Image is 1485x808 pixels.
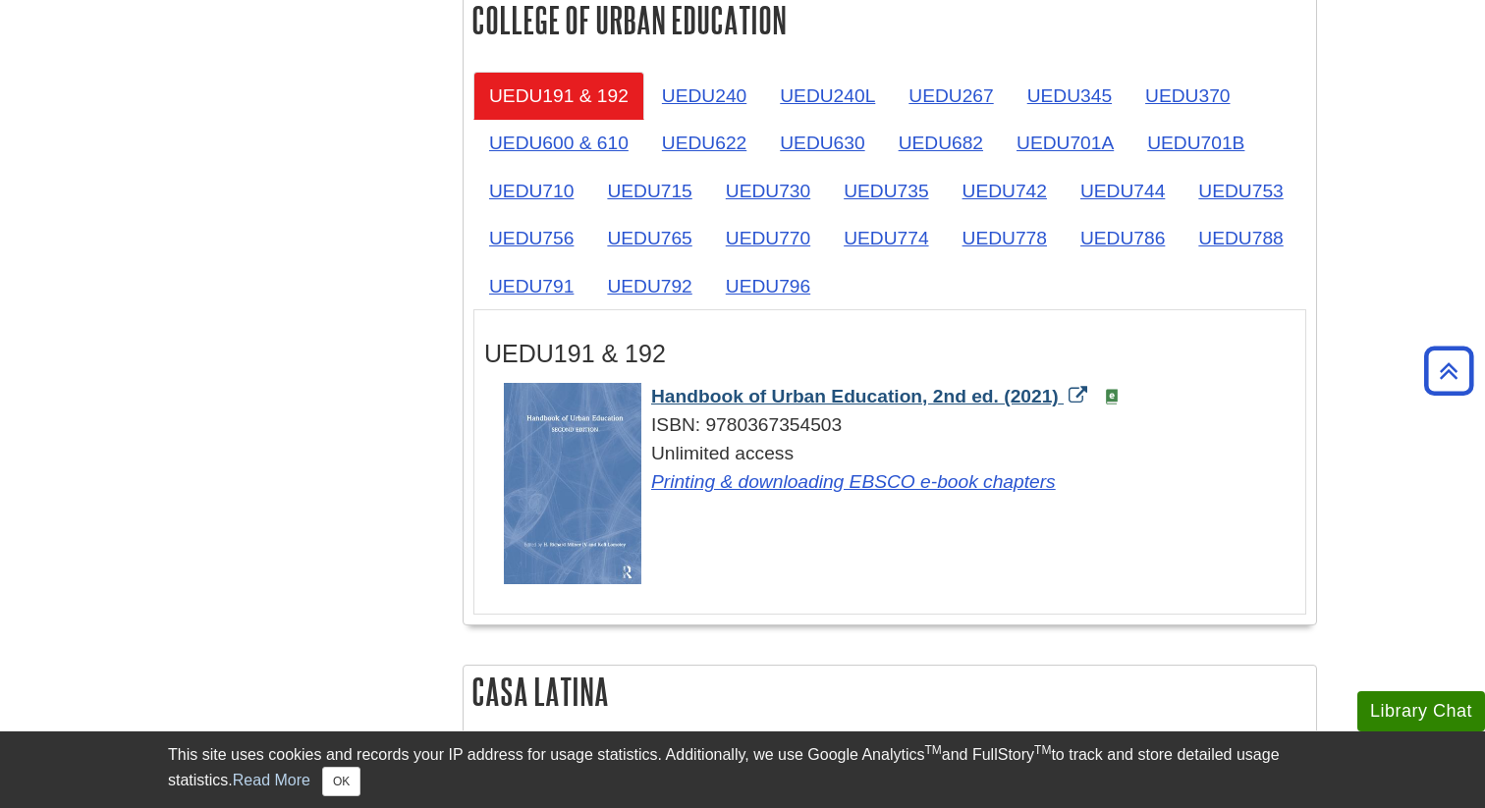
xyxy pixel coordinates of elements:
sup: TM [1034,743,1051,757]
h3: UEDU191 & 192 [484,340,1295,368]
img: e-Book [1104,389,1120,404]
a: UEDU715 [591,167,707,215]
a: UEDU710 [473,167,589,215]
span: Handbook of Urban Education, 2nd ed. (2021) [651,386,1059,406]
a: UEDU796 [710,262,826,310]
a: UEDU765 [591,214,707,262]
a: UEDU756 [473,214,589,262]
a: UEDU742 [947,167,1063,215]
img: Cover Art [504,383,641,583]
div: ISBN: 9780367354503 [504,411,1295,440]
a: UEDU730 [710,167,826,215]
a: UEDU753 [1182,167,1298,215]
a: Link opens in new window [651,386,1092,406]
button: Close [322,767,360,796]
a: UEDU370 [1129,72,1245,120]
a: UEDU786 [1065,214,1181,262]
div: This site uses cookies and records your IP address for usage statistics. Additionally, we use Goo... [168,743,1317,796]
a: UEDU701A [1001,119,1129,167]
a: UEDU240 [646,72,762,120]
a: UEDU240L [764,72,891,120]
a: UEDU792 [591,262,707,310]
a: Read More [233,772,310,788]
a: UEDU791 [473,262,589,310]
div: Unlimited access [504,440,1295,497]
a: UEDU267 [893,72,1009,120]
a: UEDU778 [947,214,1063,262]
h2: Casa Latina [464,666,1316,718]
a: UEDU191 & 192 [473,72,644,120]
a: UEDU770 [710,214,826,262]
a: UEDU735 [828,167,944,215]
a: UEDU682 [883,119,999,167]
a: UEDU788 [1182,214,1298,262]
button: Library Chat [1357,691,1485,731]
a: UEDU345 [1012,72,1127,120]
a: Back to Top [1417,357,1480,384]
a: UEDU744 [1065,167,1181,215]
a: UEDU600 & 610 [473,119,644,167]
a: UEDU701B [1131,119,1260,167]
sup: TM [924,743,941,757]
a: UEDU622 [646,119,762,167]
a: Link opens in new window [651,471,1056,492]
a: UEDU630 [764,119,880,167]
a: UEDU774 [828,214,944,262]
